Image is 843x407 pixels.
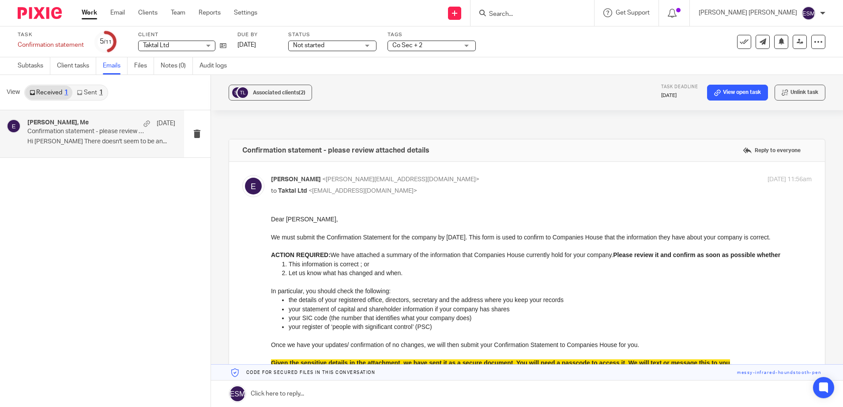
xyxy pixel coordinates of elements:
label: Status [288,31,376,38]
a: Clients [138,8,158,17]
span: [DATE] [237,42,256,48]
p: [PERSON_NAME] [PERSON_NAME] [699,8,797,17]
a: Team [171,8,185,17]
div: 1 [64,90,68,96]
h4: Confirmation statement - please review attached details [242,146,429,155]
span: Not started [293,42,324,49]
p: This information is correct ; or [18,45,541,54]
span: Associated clients [253,90,305,95]
label: Reply to everyone [741,144,803,157]
a: Received1 [25,86,72,100]
p: Let us know what has changed and when. [18,54,541,63]
p: the details of your registered office, directors, secretary and the address where you keep your r... [18,81,541,90]
a: Settings [234,8,257,17]
a: Subtasks [18,57,50,75]
a: Notes (0) [161,57,193,75]
div: Confirmation statement [18,41,84,49]
a: Emails [103,57,128,75]
img: svg%3E [231,86,244,99]
a: View open task [707,85,768,101]
small: /11 [104,40,112,45]
a: Sent1 [72,86,107,100]
span: to [271,188,277,194]
img: svg%3E [802,6,816,20]
a: Files [134,57,154,75]
span: <[PERSON_NAME][EMAIL_ADDRESS][DOMAIN_NAME]> [322,176,479,183]
span: Taktal Ltd [278,188,307,194]
label: Task [18,31,84,38]
span: (2) [299,90,305,95]
a: Email [110,8,125,17]
label: Due by [237,31,277,38]
strong: Please review it and confirm as soon as possible whether [342,37,509,44]
a: Work [82,8,97,17]
span: Get Support [616,10,650,16]
div: 1 [99,90,103,96]
p: [DATE] [157,119,175,128]
h4: [PERSON_NAME], Me [27,119,89,127]
span: Co Sec + 2 [392,42,422,49]
button: Associated clients(2) [229,85,312,101]
button: Unlink task [775,85,825,101]
img: svg%3E [236,86,249,99]
p: Confirmation statement - please review attached details [27,128,146,135]
img: svg%3E [7,119,21,133]
p: [DATE] 11:56am [768,175,812,184]
label: Client [138,31,226,38]
a: Reports [199,8,221,17]
img: Pixie [18,7,62,19]
a: Audit logs [199,57,233,75]
a: Client tasks [57,57,96,75]
label: Tags [388,31,476,38]
span: <[EMAIL_ADDRESS][DOMAIN_NAME]> [309,188,417,194]
div: 5 [100,37,112,47]
span: Taktal Ltd [143,42,169,49]
p: Hi [PERSON_NAME] There doesn't seem to be an... [27,138,175,146]
span: Task deadline [661,85,698,89]
p: your register of ‘people with significant control’ (PSC) [18,108,541,116]
span: [PERSON_NAME] [271,176,321,183]
p: your statement of capital and shareholder information if your company has shares [18,90,541,99]
img: svg%3E [242,175,264,197]
span: View [7,88,20,97]
input: Search [488,11,568,19]
p: [DATE] [661,92,698,99]
p: your SIC code (the number that identifies what your company does) [18,99,541,108]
